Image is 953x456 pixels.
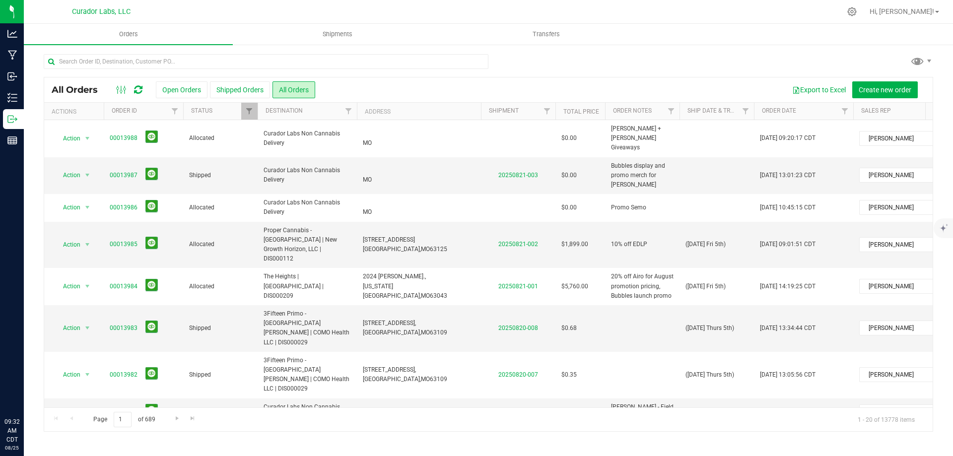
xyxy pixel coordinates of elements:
[363,366,416,373] span: [STREET_ADDRESS],
[264,309,351,347] span: 3Fifteen Primo - [GEOGRAPHIC_DATA][PERSON_NAME] | COMO Health LLC | DIS000029
[561,171,577,180] span: $0.00
[264,129,351,148] span: Curador Labs Non Cannabis Delivery
[663,103,680,120] a: Filter
[340,103,357,120] a: Filter
[611,161,674,190] span: Bubbles display and promo merch for [PERSON_NAME]
[685,370,734,380] span: ([DATE] Thurs 5th)
[54,368,81,382] span: Action
[685,240,726,249] span: ([DATE] Fri 5th)
[859,86,911,94] span: Create new order
[850,412,923,427] span: 1 - 20 of 13778 items
[156,81,207,98] button: Open Orders
[363,329,421,336] span: [GEOGRAPHIC_DATA],
[430,376,447,383] span: 63109
[363,320,416,326] span: [STREET_ADDRESS],
[363,176,372,183] span: MO
[363,246,421,253] span: [GEOGRAPHIC_DATA],
[191,107,212,114] a: Status
[613,107,652,114] a: Order Notes
[561,203,577,212] span: $0.00
[760,240,816,249] span: [DATE] 09:01:51 CDT
[611,203,646,212] span: Promo Semo
[44,54,488,69] input: Search Order ID, Destination, Customer PO...
[24,24,233,45] a: Orders
[110,370,137,380] a: 00013982
[110,240,137,249] a: 00013985
[189,240,252,249] span: Allocated
[54,279,81,293] span: Action
[430,329,447,336] span: 63109
[760,324,816,333] span: [DATE] 13:34:44 CDT
[860,279,934,293] span: [PERSON_NAME]
[563,108,599,115] a: Total Price
[170,412,184,425] a: Go to the next page
[54,168,81,182] span: Action
[272,81,315,98] button: All Orders
[189,282,252,291] span: Allocated
[837,103,853,120] a: Filter
[110,203,137,212] a: 00013986
[363,376,421,383] span: [GEOGRAPHIC_DATA],
[421,246,430,253] span: MO
[7,50,17,60] inline-svg: Manufacturing
[309,30,366,39] span: Shipments
[760,370,816,380] span: [DATE] 13:05:56 CDT
[264,166,351,185] span: Curador Labs Non Cannabis Delivery
[189,324,252,333] span: Shipped
[498,172,538,179] a: 20250821-003
[264,356,351,394] span: 3Fifteen Primo - [GEOGRAPHIC_DATA][PERSON_NAME] | COMO Health LLC | DIS000029
[611,124,674,153] span: [PERSON_NAME] + [PERSON_NAME] Giveaways
[81,238,94,252] span: select
[233,24,442,45] a: Shipments
[860,321,934,335] span: [PERSON_NAME]
[114,412,132,427] input: 1
[189,203,252,212] span: Allocated
[852,81,918,98] button: Create new order
[54,405,81,419] span: Action
[52,84,108,95] span: All Orders
[561,282,588,291] span: $5,760.00
[421,292,430,299] span: MO
[498,283,538,290] a: 20250821-001
[264,198,351,217] span: Curador Labs Non Cannabis Delivery
[264,402,351,421] span: Curador Labs Non Cannabis Delivery
[498,325,538,331] a: 20250820-008
[54,321,81,335] span: Action
[186,412,200,425] a: Go to the last page
[760,203,816,212] span: [DATE] 10:45:15 CDT
[10,377,40,406] iframe: Resource center
[685,282,726,291] span: ([DATE] Fri 5th)
[870,7,934,15] span: Hi, [PERSON_NAME]!
[786,81,852,98] button: Export to Excel
[860,200,934,214] span: [PERSON_NAME]
[189,171,252,180] span: Shipped
[421,329,430,336] span: MO
[7,93,17,103] inline-svg: Inventory
[106,30,151,39] span: Orders
[54,238,81,252] span: Action
[189,133,252,143] span: Allocated
[72,7,131,16] span: Curador Labs, LLC
[81,279,94,293] span: select
[687,107,764,114] a: Ship Date & Transporter
[112,107,137,114] a: Order ID
[611,240,647,249] span: 10% off EDLP
[561,324,577,333] span: $0.68
[363,273,426,280] span: 2024 [PERSON_NAME].,
[7,29,17,39] inline-svg: Analytics
[561,370,577,380] span: $0.35
[498,241,538,248] a: 20250821-002
[81,200,94,214] span: select
[539,103,555,120] a: Filter
[81,321,94,335] span: select
[489,107,519,114] a: Shipment
[110,282,137,291] a: 00013984
[54,200,81,214] span: Action
[266,107,303,114] a: Destination
[738,103,754,120] a: Filter
[860,368,934,382] span: [PERSON_NAME]
[110,133,137,143] a: 00013988
[29,375,41,387] iframe: Resource center unread badge
[762,107,796,114] a: Order Date
[110,171,137,180] a: 00013987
